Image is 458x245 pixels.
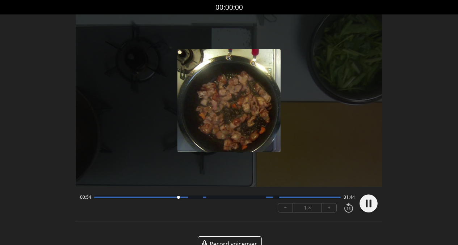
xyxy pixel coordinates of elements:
a: 00:00:00 [215,2,243,13]
span: 01:44 [344,194,355,200]
button: + [322,203,336,212]
span: 00:54 [80,194,91,200]
div: 1 × [293,203,322,212]
button: − [278,203,293,212]
img: Poster Image [177,49,281,152]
